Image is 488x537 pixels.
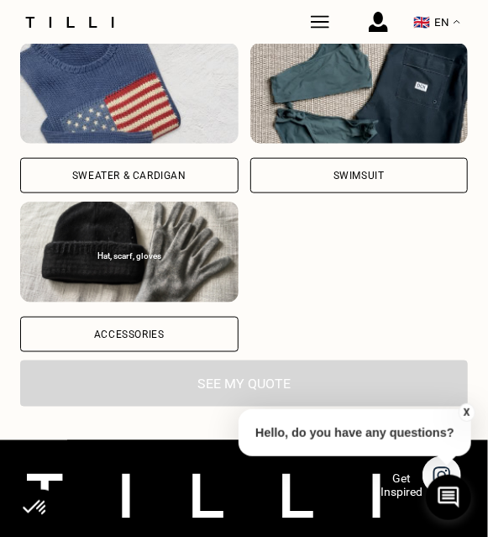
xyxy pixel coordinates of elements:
img: Tilli retouche votre Swimsuit [250,43,469,144]
div: Sweater & cardigan [72,171,186,181]
div: Hat, scarf, gloves [29,251,230,261]
img: Tilli couturière Paris [311,13,329,31]
div: Accessories [94,329,165,340]
img: menu déroulant [454,20,460,24]
button: X [459,403,475,422]
button: 🇬🇧 EN [405,6,469,39]
img: Tilli retouche votre Sweater & cardigan [20,43,239,144]
span: 🇬🇧 [413,14,430,30]
img: Tilli seamstress service logo [19,17,120,28]
p: Get Inspired [380,472,422,499]
div: Swimsuit [333,171,385,181]
img: logo Tilli [27,474,380,518]
p: Hello, do you have any questions? [239,409,471,456]
img: login icon [369,12,388,32]
img: Instagram page of Tilli, an at-home alteration service [422,456,461,495]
